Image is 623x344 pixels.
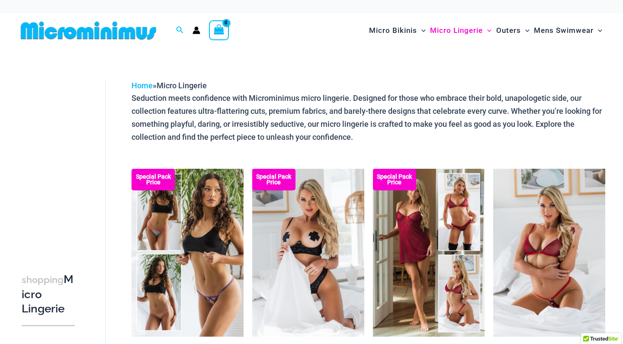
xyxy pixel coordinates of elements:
[493,169,605,337] a: Guilty Pleasures Red 1045 Bra 689 Micro 05Guilty Pleasures Red 1045 Bra 689 Micro 06Guilty Pleasu...
[132,81,207,90] span: »
[494,17,532,44] a: OutersMenu ToggleMenu Toggle
[132,92,605,143] p: Seduction meets confidence with Microminimus micro lingerie. Designed for those who embrace their...
[417,19,426,42] span: Menu Toggle
[22,72,100,245] iframe: TrustedSite Certified
[496,19,521,42] span: Outers
[252,169,364,337] img: Nights Fall Silver Leopard 1036 Bra 6046 Thong 09v2
[22,274,64,285] span: shopping
[252,169,364,337] a: Nights Fall Silver Leopard 1036 Bra 6046 Thong 09v2 Nights Fall Silver Leopard 1036 Bra 6046 Thon...
[132,174,175,185] b: Special Pack Price
[428,17,494,44] a: Micro LingerieMenu ToggleMenu Toggle
[373,169,485,337] img: Guilty Pleasures Red Collection Pack F
[369,19,417,42] span: Micro Bikinis
[594,19,602,42] span: Menu Toggle
[373,174,416,185] b: Special Pack Price
[22,272,75,316] h3: Micro Lingerie
[493,169,605,337] img: Guilty Pleasures Red 1045 Bra 689 Micro 05
[534,19,594,42] span: Mens Swimwear
[532,17,604,44] a: Mens SwimwearMenu ToggleMenu Toggle
[176,25,184,36] a: Search icon link
[132,169,244,337] img: Collection Pack (9)
[132,81,153,90] a: Home
[366,16,606,45] nav: Site Navigation
[132,169,244,337] a: Collection Pack (9) Collection Pack b (5)Collection Pack b (5)
[373,169,485,337] a: Guilty Pleasures Red Collection Pack F Guilty Pleasures Red Collection Pack BGuilty Pleasures Red...
[367,17,428,44] a: Micro BikinisMenu ToggleMenu Toggle
[193,26,200,34] a: Account icon link
[157,81,207,90] span: Micro Lingerie
[209,20,229,40] a: View Shopping Cart, empty
[521,19,530,42] span: Menu Toggle
[483,19,491,42] span: Menu Toggle
[252,174,295,185] b: Special Pack Price
[430,19,483,42] span: Micro Lingerie
[17,21,160,40] img: MM SHOP LOGO FLAT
